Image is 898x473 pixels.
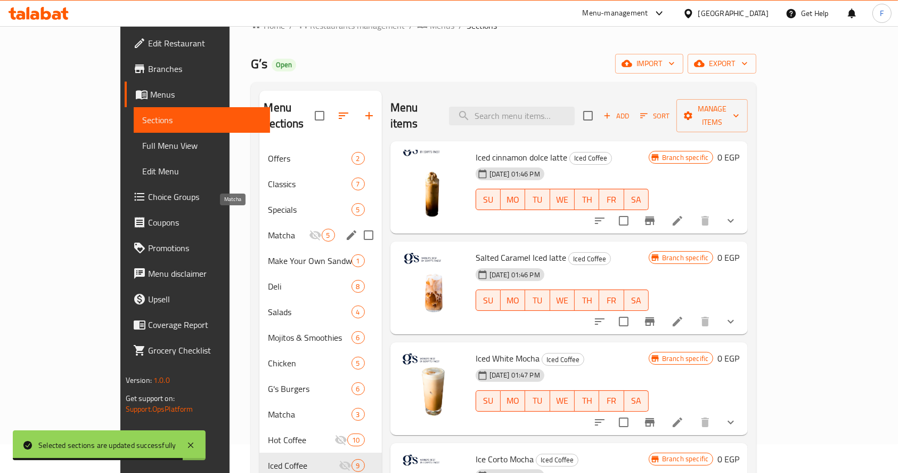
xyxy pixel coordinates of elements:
[148,190,262,203] span: Choice Groups
[718,410,744,435] button: show more
[476,290,501,311] button: SU
[125,30,271,56] a: Edit Restaurant
[542,354,584,366] span: Iced Coffee
[717,250,739,265] h6: 0 EGP
[148,344,262,357] span: Grocery Checklist
[717,452,739,467] h6: 0 EGP
[334,434,347,446] svg: Inactive section
[309,229,322,242] svg: Inactive section
[554,293,570,308] span: WE
[259,248,381,274] div: Make Your Own Sandwich1
[308,105,331,127] span: Select all sections
[880,7,884,19] span: F
[688,54,756,74] button: export
[658,354,713,364] span: Branch specific
[268,152,351,165] span: Offers
[579,293,595,308] span: TH
[628,393,644,408] span: SA
[352,357,365,370] div: items
[613,210,635,232] span: Select to update
[637,410,663,435] button: Branch-specific-item
[268,178,351,190] div: Classics
[568,252,611,265] div: Iced Coffee
[624,57,675,70] span: import
[676,99,748,132] button: Manage items
[148,62,262,75] span: Branches
[268,382,351,395] span: G's Burgers
[356,103,382,129] button: Add section
[259,171,381,197] div: Classics7
[38,439,176,451] div: Selected sections are updated successfully
[554,192,570,207] span: WE
[268,280,351,293] div: Deli
[717,351,739,366] h6: 0 EGP
[142,165,262,178] span: Edit Menu
[550,290,575,311] button: WE
[125,261,271,286] a: Menu disclaimer
[268,357,351,370] div: Chicken
[125,312,271,338] a: Coverage Report
[347,434,364,446] div: items
[322,230,334,240] span: 5
[399,250,467,318] img: Salted Caramel Iced latte
[352,384,364,394] span: 6
[536,454,578,466] span: Iced Coffee
[268,306,351,318] div: Salads
[310,19,405,32] span: Restaurants management
[599,290,624,311] button: FR
[449,107,575,125] input: search
[603,393,619,408] span: FR
[529,192,545,207] span: TU
[505,293,521,308] span: MO
[624,390,649,412] button: SA
[268,408,351,421] span: Matcha
[692,410,718,435] button: delete
[399,150,467,218] img: Iced cinnamon dolce latte
[259,350,381,376] div: Chicken5
[603,293,619,308] span: FR
[268,434,334,446] span: Hot Coffee
[696,57,748,70] span: export
[525,390,550,412] button: TU
[125,286,271,312] a: Upsell
[352,203,365,216] div: items
[142,114,262,126] span: Sections
[134,133,271,158] a: Full Menu View
[259,222,381,248] div: Matcha5edit
[550,390,575,412] button: WE
[717,150,739,165] h6: 0 EGP
[259,197,381,222] div: Specials5
[671,214,684,227] a: Edit menu item
[148,293,262,306] span: Upsell
[339,459,352,472] svg: Inactive section
[603,192,619,207] span: FR
[125,338,271,363] a: Grocery Checklist
[599,390,624,412] button: FR
[638,108,672,124] button: Sort
[352,333,364,343] span: 6
[550,189,575,210] button: WE
[148,216,262,229] span: Coupons
[289,19,293,32] li: /
[485,270,544,280] span: [DATE] 01:46 PM
[268,254,351,267] div: Make Your Own Sandwich
[476,149,567,165] span: Iced cinnamon dolce latte
[272,60,296,69] span: Open
[259,325,381,350] div: Mojitos & Smoothies6
[134,158,271,184] a: Edit Menu
[579,192,595,207] span: TH
[698,7,769,19] div: [GEOGRAPHIC_DATA]
[724,214,737,227] svg: Show Choices
[692,309,718,334] button: delete
[344,227,360,243] button: edit
[599,108,633,124] button: Add
[718,208,744,234] button: show more
[637,208,663,234] button: Branch-specific-item
[476,451,534,467] span: Ice Corto Mocha
[628,192,644,207] span: SA
[352,179,364,189] span: 7
[480,192,496,207] span: SU
[529,293,545,308] span: TU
